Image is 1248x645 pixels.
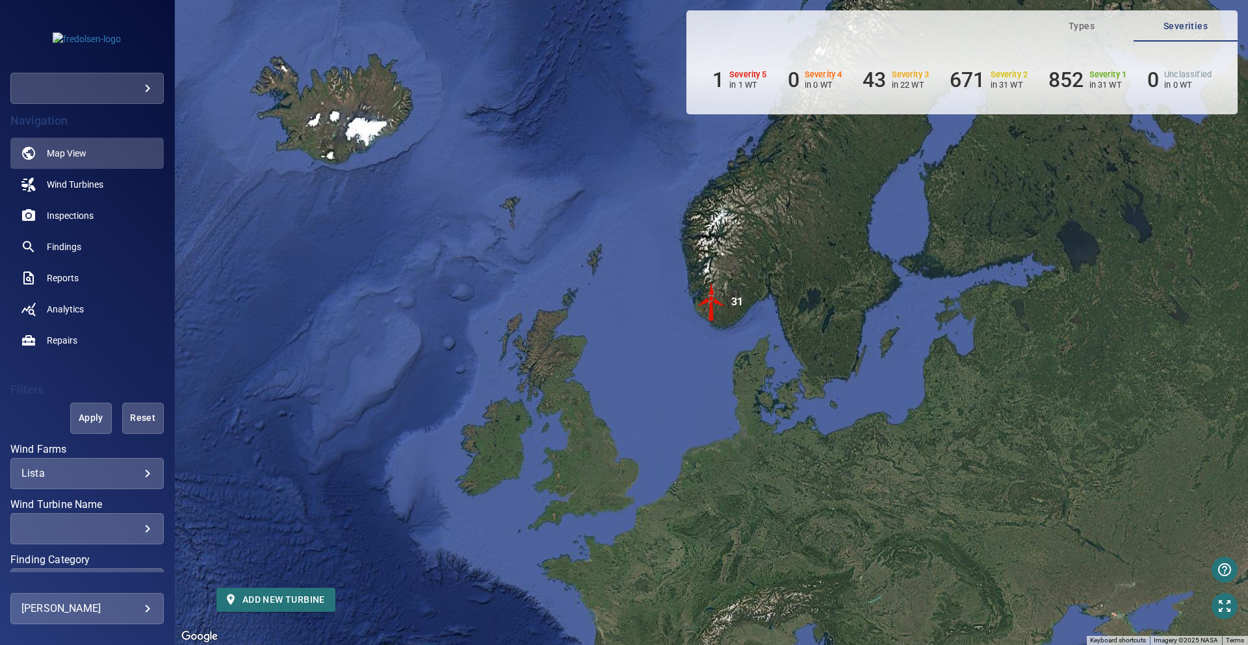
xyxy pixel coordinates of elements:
[729,80,767,90] p: in 1 WT
[1090,636,1146,645] button: Keyboard shortcuts
[10,444,164,455] label: Wind Farms
[1147,68,1212,92] li: Severity Unclassified
[47,240,81,253] span: Findings
[805,80,842,90] p: in 0 WT
[692,283,731,322] img: windFarmIconCat5.svg
[10,200,164,231] a: inspections noActive
[10,383,164,396] h4: Filters
[1037,18,1126,34] span: Types
[1164,80,1212,90] p: in 0 WT
[991,80,1028,90] p: in 31 WT
[10,138,164,169] a: map active
[1089,70,1127,79] h6: Severity 1
[10,294,164,325] a: analytics noActive
[10,114,164,127] h4: Navigation
[1147,68,1159,92] h6: 0
[10,555,164,565] label: Finding Category
[10,513,164,544] div: Wind Turbine Name
[712,68,767,92] li: Severity 5
[21,467,153,479] div: Lista
[729,70,767,79] h6: Severity 5
[712,68,724,92] h6: 1
[10,231,164,262] a: findings noActive
[950,68,1028,92] li: Severity 2
[47,209,94,222] span: Inspections
[178,628,221,645] a: Open this area in Google Maps (opens a new window)
[892,70,929,79] h6: Severity 3
[178,628,221,645] img: Google
[122,403,164,434] button: Reset
[47,272,79,285] span: Reports
[10,568,164,600] div: Finding Category
[47,178,103,191] span: Wind Turbines
[1226,637,1244,644] a: Terms (opens in new tab)
[86,410,96,426] span: Apply
[10,325,164,356] a: repairs noActive
[1141,18,1230,34] span: Severities
[10,458,164,489] div: Wind Farms
[1048,68,1084,92] h6: 852
[216,588,335,612] button: Add new turbine
[1048,68,1126,92] li: Severity 1
[805,70,842,79] h6: Severity 4
[21,598,153,619] div: [PERSON_NAME]
[70,403,112,434] button: Apply
[731,283,743,322] div: 31
[47,303,84,316] span: Analytics
[991,70,1028,79] h6: Severity 2
[863,68,929,92] li: Severity 3
[10,169,164,200] a: windturbines noActive
[788,68,842,92] li: Severity 4
[10,500,164,510] label: Wind Turbine Name
[53,32,121,45] img: fredolsen-logo
[1154,637,1218,644] span: Imagery ©2025 NASA
[692,283,731,323] gmp-advanced-marker: 31
[47,147,86,160] span: Map View
[227,592,325,608] span: Add new turbine
[10,73,164,104] div: fredolsen
[10,262,164,294] a: reports noActive
[863,68,886,92] h6: 43
[1089,80,1127,90] p: in 31 WT
[892,80,929,90] p: in 22 WT
[1164,70,1212,79] h6: Unclassified
[788,68,799,92] h6: 0
[950,68,985,92] h6: 671
[47,334,77,347] span: Repairs
[138,410,148,426] span: Reset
